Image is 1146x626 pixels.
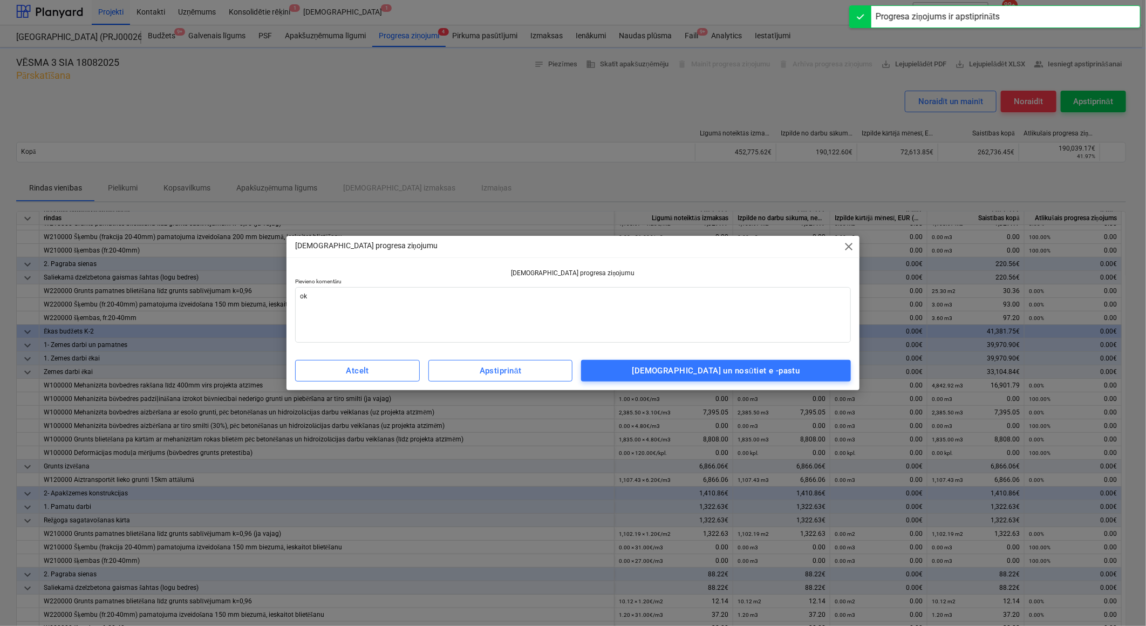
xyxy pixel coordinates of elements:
div: Atcelt [346,364,369,378]
button: Apstiprināt [428,360,572,382]
p: Pievieno komentāru [295,278,851,287]
textarea: ok [295,287,851,343]
div: Apstiprināt [480,364,522,378]
div: [DEMOGRAPHIC_DATA] un nosūtiet e -pastu [632,364,800,378]
iframe: Chat Widget [1092,574,1146,626]
button: Atcelt [295,360,420,382]
span: close [842,240,855,253]
p: [DEMOGRAPHIC_DATA] progresa ziņojumu [295,240,438,251]
button: [DEMOGRAPHIC_DATA] un nosūtiet e -pastu [581,360,851,382]
p: [DEMOGRAPHIC_DATA] progresa ziņojumu [295,269,851,278]
div: Progresa ziņojums ir apstiprināts [876,10,1000,23]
